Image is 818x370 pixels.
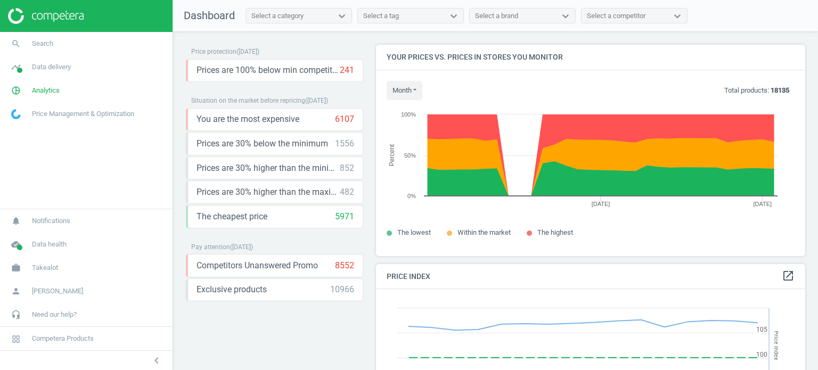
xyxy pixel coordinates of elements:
[756,351,767,358] text: 100
[32,240,67,249] span: Data health
[771,86,789,94] b: 18135
[32,62,71,72] span: Data delivery
[197,260,318,272] span: Competitors Unanswered Promo
[782,269,795,282] i: open_in_new
[143,353,170,367] button: chevron_left
[537,228,573,236] span: The highest
[32,286,83,296] span: [PERSON_NAME]
[335,211,354,223] div: 5971
[340,64,354,76] div: 241
[197,186,340,198] span: Prices are 30% higher than the maximal
[6,305,26,325] i: headset_mic
[363,11,399,21] div: Select a tag
[230,243,253,251] span: ( [DATE] )
[6,281,26,301] i: person
[756,326,767,333] text: 105
[251,11,304,21] div: Select a category
[335,138,354,150] div: 1556
[197,284,267,295] span: Exclusive products
[773,331,780,360] tspan: Price Index
[6,258,26,278] i: work
[782,269,795,283] a: open_in_new
[592,201,610,207] tspan: [DATE]
[376,45,805,70] h4: Your prices vs. prices in stores you monitor
[32,216,70,226] span: Notifications
[32,310,77,319] span: Need our help?
[6,34,26,54] i: search
[6,57,26,77] i: timeline
[197,211,267,223] span: The cheapest price
[191,97,305,104] span: Situation on the market before repricing
[475,11,518,21] div: Select a brand
[32,86,60,95] span: Analytics
[724,86,789,95] p: Total products:
[150,354,163,367] i: chevron_left
[32,334,94,343] span: Competera Products
[376,264,805,289] h4: Price Index
[184,9,235,22] span: Dashboard
[32,109,134,119] span: Price Management & Optimization
[340,186,354,198] div: 482
[197,64,340,76] span: Prices are 100% below min competitor
[6,211,26,231] i: notifications
[191,243,230,251] span: Pay attention
[335,260,354,272] div: 8552
[340,162,354,174] div: 852
[407,193,416,199] text: 0%
[387,81,422,100] button: month
[330,284,354,295] div: 10966
[32,263,58,273] span: Takealot
[236,48,259,55] span: ( [DATE] )
[401,111,416,118] text: 100%
[8,8,84,24] img: ajHJNr6hYgQAAAAASUVORK5CYII=
[191,48,236,55] span: Price protection
[6,234,26,254] i: cloud_done
[305,97,328,104] span: ( [DATE] )
[32,39,53,48] span: Search
[587,11,645,21] div: Select a competitor
[404,152,416,159] text: 50%
[11,109,21,119] img: wGWNvw8QSZomAAAAABJRU5ErkJggg==
[397,228,431,236] span: The lowest
[197,138,328,150] span: Prices are 30% below the minimum
[388,144,396,166] tspan: Percent
[457,228,511,236] span: Within the market
[335,113,354,125] div: 6107
[753,201,772,207] tspan: [DATE]
[6,80,26,101] i: pie_chart_outlined
[197,113,299,125] span: You are the most expensive
[197,162,340,174] span: Prices are 30% higher than the minimum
